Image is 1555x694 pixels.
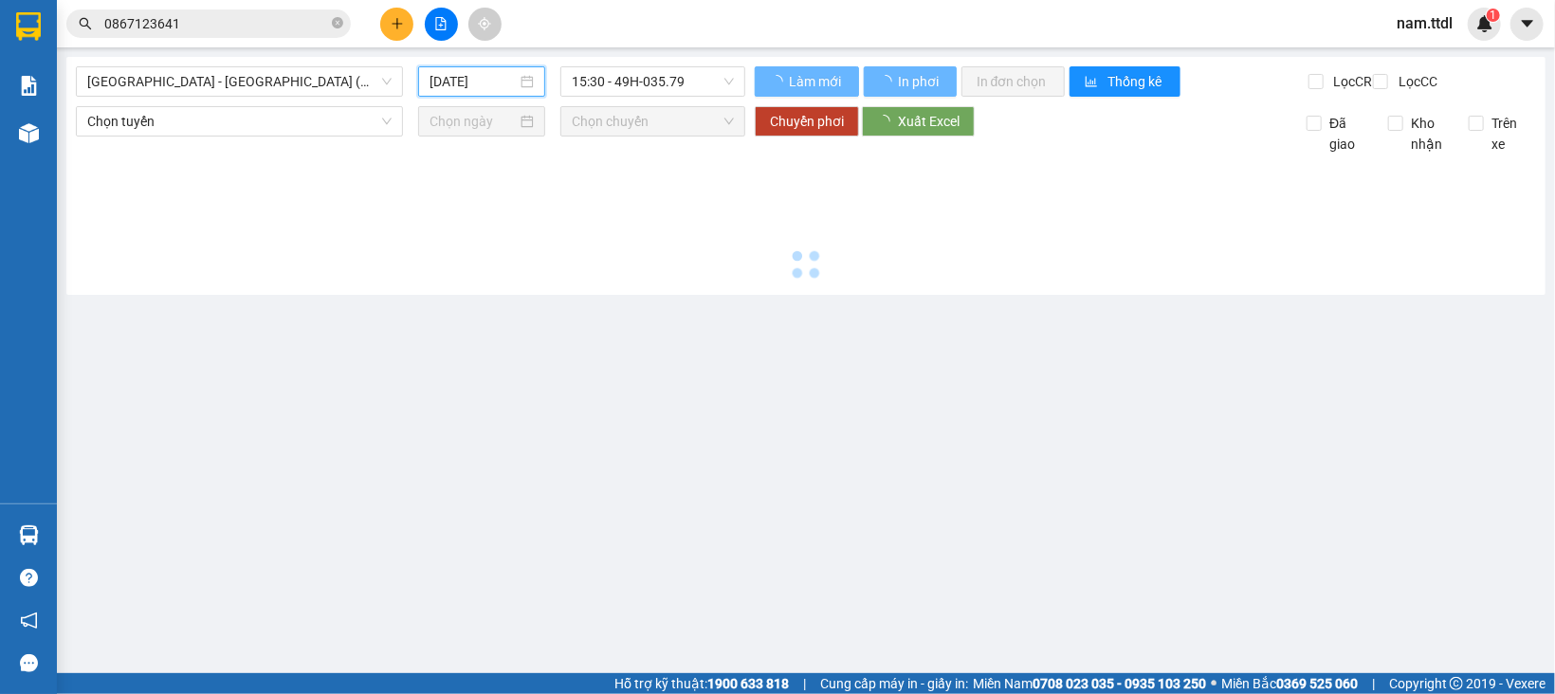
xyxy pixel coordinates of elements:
button: Làm mới [755,66,859,97]
button: In phơi [864,66,957,97]
span: Trên xe [1484,113,1536,155]
span: loading [879,75,895,88]
img: warehouse-icon [19,525,39,545]
span: Kho nhận [1403,113,1455,155]
button: plus [380,8,413,41]
span: Chọn tuyến [87,107,392,136]
span: question-circle [20,569,38,587]
button: file-add [425,8,458,41]
sup: 1 [1487,9,1500,22]
span: Miền Bắc [1221,673,1358,694]
span: close-circle [332,17,343,28]
span: 1 [1490,9,1496,22]
span: Thống kê [1108,71,1165,92]
span: bar-chart [1085,75,1101,90]
button: caret-down [1510,8,1544,41]
span: Miền Nam [973,673,1206,694]
button: aim [468,8,502,41]
span: Đà Nẵng - Đà Lạt (34 Phòng) [87,67,392,96]
span: file-add [434,17,448,30]
span: loading [770,75,786,88]
span: Đã giao [1322,113,1374,155]
span: plus [391,17,404,30]
span: Lọc CR [1326,71,1376,92]
input: Chọn ngày [430,111,517,132]
span: message [20,654,38,672]
span: Cung cấp máy in - giấy in: [820,673,968,694]
button: Chuyển phơi [755,106,859,137]
strong: 0369 525 060 [1276,676,1358,691]
span: ⚪️ [1211,680,1217,687]
span: 15:30 - 49H-035.79 [572,67,734,96]
button: bar-chartThống kê [1070,66,1180,97]
span: search [79,17,92,30]
span: aim [478,17,491,30]
span: Làm mới [789,71,844,92]
span: | [803,673,806,694]
strong: 0708 023 035 - 0935 103 250 [1033,676,1206,691]
span: Lọc CC [1391,71,1440,92]
span: copyright [1450,677,1463,690]
button: Xuất Excel [862,106,975,137]
span: Hỗ trợ kỹ thuật: [614,673,789,694]
img: warehouse-icon [19,123,39,143]
input: Tìm tên, số ĐT hoặc mã đơn [104,13,328,34]
strong: 1900 633 818 [707,676,789,691]
img: solution-icon [19,76,39,96]
img: icon-new-feature [1476,15,1493,32]
span: Chọn chuyến [572,107,734,136]
span: nam.ttdl [1381,11,1468,35]
span: | [1372,673,1375,694]
input: 12/08/2025 [430,71,517,92]
img: logo-vxr [16,12,41,41]
span: caret-down [1519,15,1536,32]
button: In đơn chọn [961,66,1065,97]
span: In phơi [898,71,942,92]
span: close-circle [332,15,343,33]
span: notification [20,612,38,630]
